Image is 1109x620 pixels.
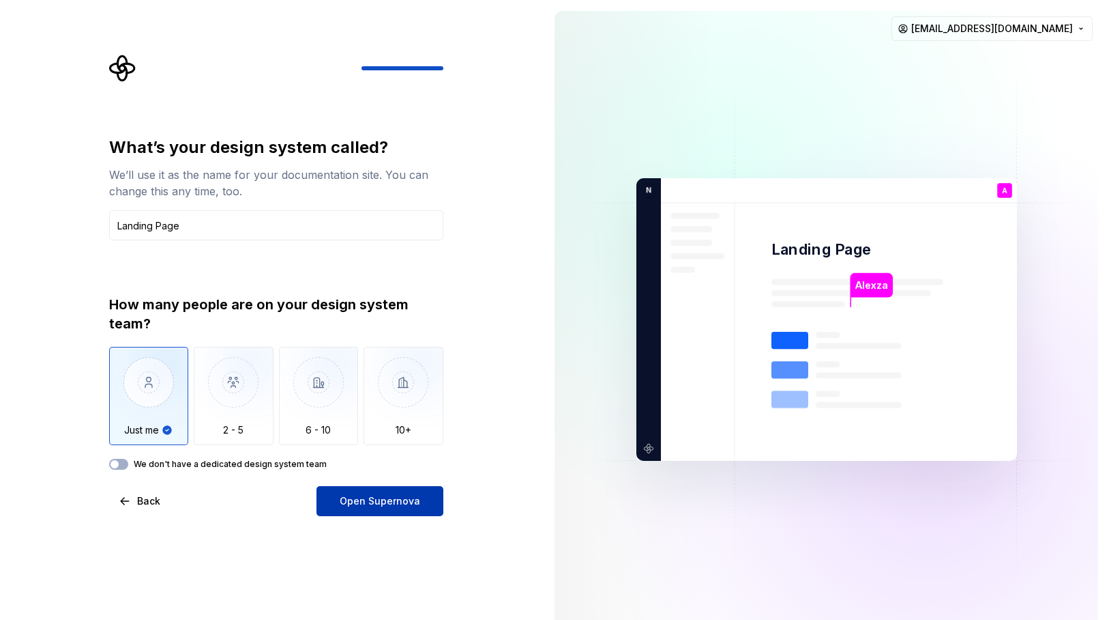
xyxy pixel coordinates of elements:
[109,486,172,516] button: Back
[137,494,160,508] span: Back
[109,137,443,158] div: What’s your design system called?
[109,295,443,333] div: How many people are on your design system team?
[134,459,327,470] label: We don't have a dedicated design system team
[771,240,871,259] p: Landing Page
[316,486,443,516] button: Open Supernova
[109,210,443,240] input: Design system name
[1001,187,1007,195] p: A
[109,167,443,199] div: We’ll use it as the name for your documentation site. You can change this any time, too.
[855,278,888,293] p: Alexza
[891,16,1093,41] button: [EMAIL_ADDRESS][DOMAIN_NAME]
[109,55,136,82] svg: Supernova Logo
[340,494,420,508] span: Open Supernova
[641,184,651,197] p: N
[911,22,1073,36] span: [EMAIL_ADDRESS][DOMAIN_NAME]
